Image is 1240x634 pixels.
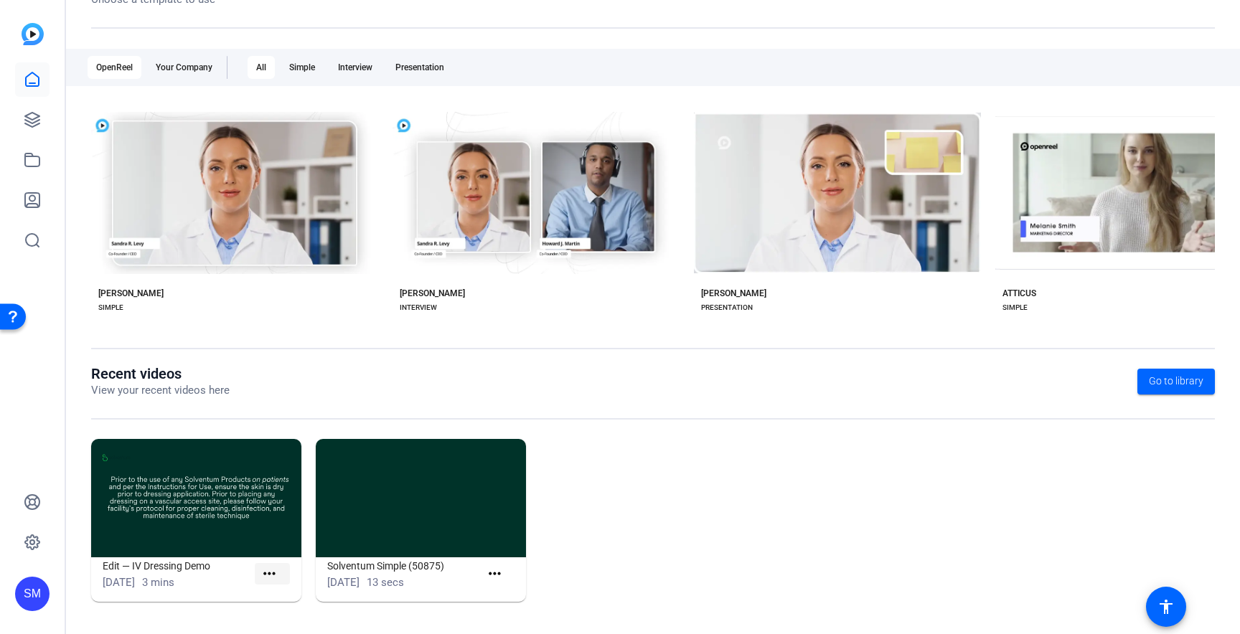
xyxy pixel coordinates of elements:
mat-icon: accessibility [1157,598,1175,615]
div: SIMPLE [98,302,123,313]
img: Solventum Simple (50875) [316,439,526,557]
img: blue-gradient.svg [22,23,44,45]
h1: Recent videos [91,365,230,382]
div: Simple [281,56,324,79]
div: SM [15,577,50,611]
img: Edit — IV Dressing Demo [91,439,301,557]
div: PRESENTATION [701,302,753,313]
div: INTERVIEW [400,302,437,313]
div: ATTICUS [1002,288,1036,299]
div: [PERSON_NAME] [98,288,164,299]
span: 13 secs [367,576,404,589]
div: Your Company [147,56,221,79]
div: All [248,56,275,79]
mat-icon: more_horiz [260,565,278,583]
div: Interview [329,56,381,79]
div: OpenReel [88,56,141,79]
div: SIMPLE [1002,302,1028,313]
div: Presentation [387,56,453,79]
h1: Edit — IV Dressing Demo [103,557,255,574]
div: [PERSON_NAME] [400,288,465,299]
h1: Solventum Simple (50875) [327,557,479,574]
span: [DATE] [327,576,360,589]
a: Go to library [1137,369,1215,394]
span: Go to library [1149,374,1203,389]
span: 3 mins [142,576,174,589]
mat-icon: more_horiz [486,565,504,583]
div: [PERSON_NAME] [701,288,766,299]
span: [DATE] [103,576,135,589]
p: View your recent videos here [91,382,230,399]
